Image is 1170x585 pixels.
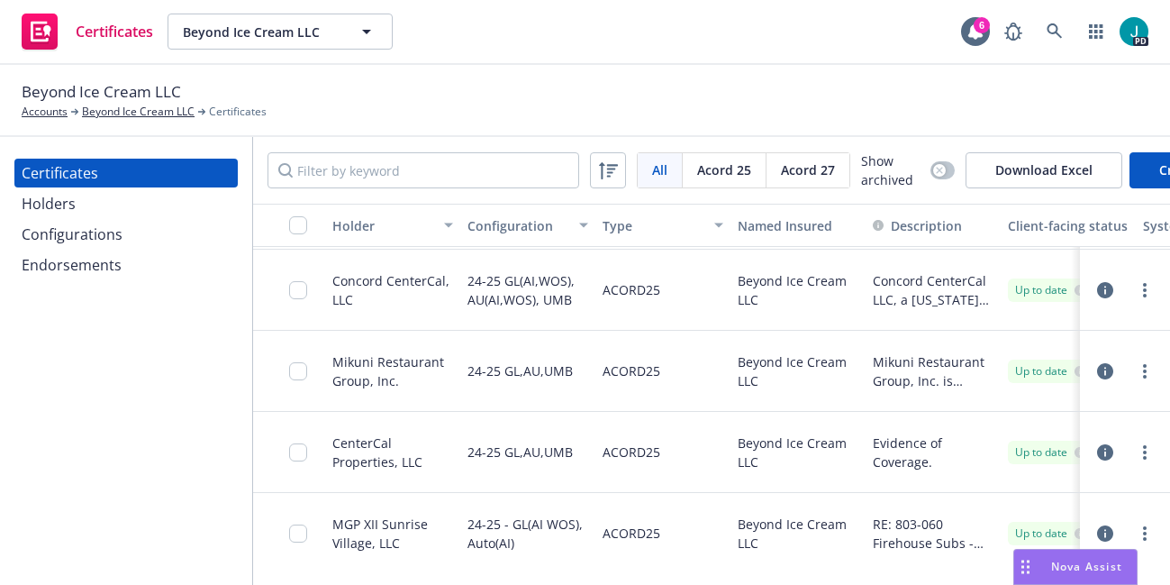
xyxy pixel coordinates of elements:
div: Concord CenterCal, LLC [332,271,453,309]
button: Holder [325,204,460,247]
span: Nova Assist [1051,559,1122,574]
div: Type [603,216,703,235]
img: photo [1120,17,1148,46]
button: Configuration [460,204,595,247]
input: Toggle Row Selected [289,443,307,462]
div: Up to date [1015,444,1085,461]
button: Mikuni Restaurant Group, Inc. is included as an additional insured as required by a written contr... [873,352,993,390]
div: 24-25 GL,AU,UMB [467,423,573,481]
div: Beyond Ice Cream LLC [730,331,866,412]
div: Holder [332,216,433,235]
button: RE: 803-060 Firehouse Subs - NorCal Freeze MGP XIII Sunrise Village, LLC and [PERSON_NAME] Manage... [873,515,993,553]
div: 6 [974,17,990,33]
button: Beyond Ice Cream LLC [168,14,393,50]
a: more [1134,442,1156,463]
button: Nova Assist [1013,549,1138,585]
div: Up to date [1015,526,1085,542]
button: Client-facing status [1001,204,1136,247]
a: Certificates [14,159,238,187]
div: CenterCal Properties, LLC [332,434,453,471]
div: 24-25 - GL(AI WOS), Auto(AI) [467,504,588,562]
a: Configurations [14,220,238,249]
div: Beyond Ice Cream LLC [730,412,866,493]
div: Mikuni Restaurant Group, Inc. [332,352,453,390]
div: Up to date [1015,363,1085,379]
a: Switch app [1078,14,1114,50]
button: Named Insured [730,204,866,247]
div: MGP XII Sunrise Village, LLC [332,515,453,553]
button: Concord CenterCal LLC, a [US_STATE] limited liability company, CenterCal Associates LLC, a [US_ST... [873,271,993,309]
div: 24-25 GL,AU,UMB [467,342,573,400]
span: Certificates [76,24,153,39]
input: Filter by keyword [268,152,579,188]
div: Configuration [467,216,568,235]
a: more [1134,361,1156,382]
a: more [1134,523,1156,544]
button: Description [873,216,962,235]
div: 24-25 GL(AI,WOS), AU(AI,WOS), UMB [467,261,588,319]
span: Beyond Ice Cream LLC [22,80,181,104]
a: more [1134,279,1156,301]
a: Report a Bug [995,14,1031,50]
div: Drag to move [1014,550,1037,584]
div: Beyond Ice Cream LLC [730,493,866,574]
input: Toggle Row Selected [289,281,307,299]
div: Beyond Ice Cream LLC [730,250,866,331]
span: Acord 27 [781,160,835,179]
div: ACORD25 [603,261,660,319]
input: Toggle Row Selected [289,362,307,380]
a: Holders [14,189,238,218]
div: Certificates [22,159,98,187]
a: Certificates [14,6,160,57]
span: Acord 25 [697,160,751,179]
div: Endorsements [22,251,122,279]
button: Download Excel [966,152,1122,188]
div: Configurations [22,220,122,249]
span: All [652,160,667,179]
div: ACORD25 [603,423,660,481]
div: ACORD25 [603,342,660,400]
span: Show archived [861,151,923,189]
span: Certificates [209,104,267,120]
div: ACORD25 [603,504,660,562]
span: Beyond Ice Cream LLC [183,23,339,41]
div: Named Insured [738,216,858,235]
a: Endorsements [14,251,238,279]
div: Up to date [1015,282,1085,298]
a: Beyond Ice Cream LLC [82,104,195,120]
button: Evidence of Coverage. [873,434,993,471]
a: Search [1037,14,1073,50]
input: Toggle Row Selected [289,525,307,543]
div: Client-facing status [1008,216,1129,235]
a: Accounts [22,104,68,120]
button: Type [595,204,730,247]
div: Holders [22,189,76,218]
input: Select all [289,216,307,234]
